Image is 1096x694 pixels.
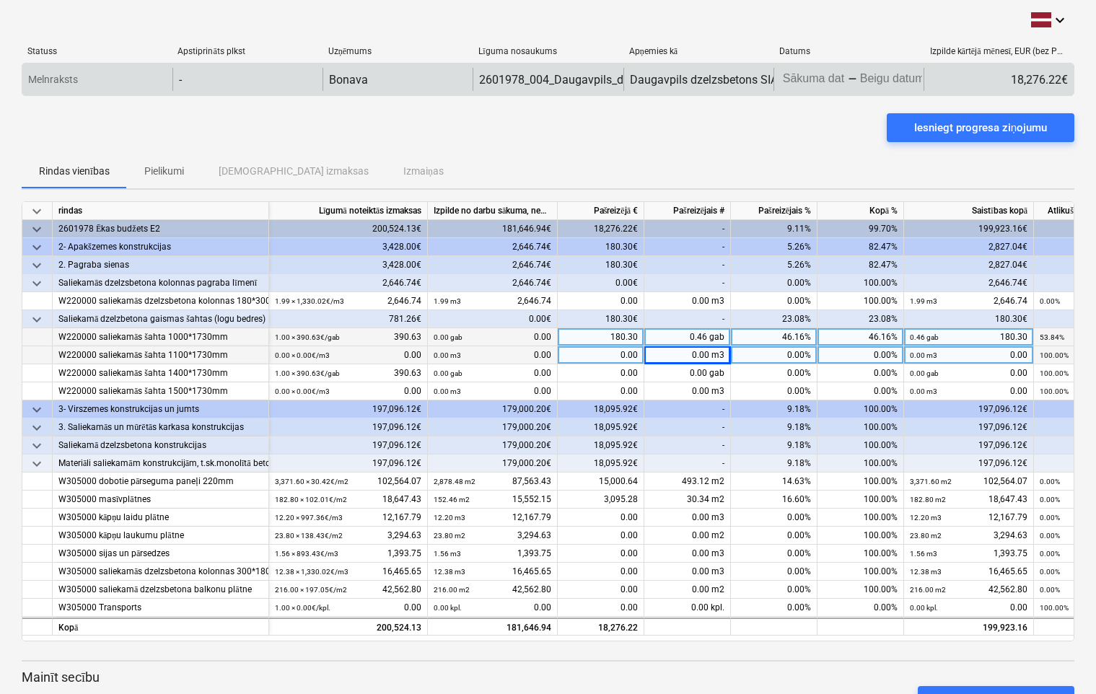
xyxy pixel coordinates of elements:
small: 0.00 gab [434,333,462,341]
div: 180.30€ [558,256,644,274]
small: 0.00 × 0.00€ / m3 [275,351,330,359]
div: 100.00% [817,400,904,418]
div: W220000 saliekamās šahta 1100*1730mm [58,346,263,364]
div: 2,646.74€ [904,274,1034,292]
small: 12.20 m3 [910,514,942,522]
small: 12.38 m3 [910,568,942,576]
div: 18,647.43 [910,491,1027,509]
span: keyboard_arrow_down [28,455,45,473]
input: Beigu datums [857,69,925,89]
div: 0.00 m2 [644,581,731,599]
div: 0.00 [558,527,644,545]
div: 0.00% [817,364,904,382]
small: 0.00 × 0.00€ / m3 [275,387,330,395]
div: 3. Saliekamās un mūrētās karkasa konstrukcijas [58,418,263,436]
p: Melnraksts [28,72,78,87]
div: 2,646.74€ [428,256,558,274]
div: 0.00 [434,382,551,400]
span: keyboard_arrow_down [28,311,45,328]
small: 0.00 m3 [910,351,937,359]
div: 102,564.07 [910,473,1027,491]
div: Kopā [53,618,269,636]
div: Saistības kopā [904,202,1034,220]
div: Līgumā noteiktās izmaksas [269,202,428,220]
div: - [644,454,731,473]
div: 18,276.22€ [558,220,644,238]
div: 99.70% [817,220,904,238]
div: 0.00€ [428,310,558,328]
div: 0.00 gab [644,364,731,382]
div: Saliekamās dzelzsbetona kolonnas pagraba līmenī [58,274,263,292]
div: 2,646.74 [434,292,551,310]
small: 12.38 m3 [434,568,465,576]
div: 781.26€ [269,310,428,328]
div: 0.00 [910,382,1027,400]
div: 100.00% [817,581,904,599]
div: Saliekamā dzelzbetona gaismas šahtas (logu bedres) [58,310,263,328]
div: 14.63% [731,473,817,491]
div: 0.00% [731,292,817,310]
div: 2,827.04€ [904,256,1034,274]
div: Pašreizējais # [644,202,731,220]
div: 0.00 [910,599,1027,617]
div: 0.00% [731,274,817,292]
small: 152.46 m2 [434,496,470,504]
small: 0.00% [1040,514,1060,522]
small: 0.00 m3 [434,387,461,395]
div: Kopā % [817,202,904,220]
div: 0.00 [558,581,644,599]
div: 100.00% [817,473,904,491]
small: 0.00 m3 [434,351,461,359]
span: keyboard_arrow_down [28,437,45,454]
small: 216.00 × 197.05€ / m2 [275,586,347,594]
div: 2,827.04€ [904,238,1034,256]
small: 0.00 gab [910,369,939,377]
div: 16,465.65 [434,563,551,581]
div: 12,167.79 [275,509,421,527]
p: Rindas vienības [39,164,110,179]
div: 1,393.75 [275,545,421,563]
div: W305000 saliekamā dzelzsbetona balkonu plātne [58,581,263,599]
div: 5.26% [731,238,817,256]
small: 0.00% [1040,297,1060,305]
div: 0.00 m3 [644,545,731,563]
div: 0.00 [558,364,644,382]
div: 82.47% [817,256,904,274]
div: 100.00% [817,545,904,563]
span: keyboard_arrow_down [28,419,45,436]
div: 2601978 Ēkas budžets E2 [58,220,263,238]
div: 2,646.74€ [269,274,428,292]
div: 23.08% [731,310,817,328]
div: 18,647.43 [275,491,421,509]
div: 100.00% [817,454,904,473]
small: 12.20 × 997.36€ / m3 [275,514,343,522]
div: 0.00 [558,509,644,527]
div: - [848,75,857,84]
div: 0.00 m3 [644,292,731,310]
div: 3,294.63 [275,527,421,545]
small: 53.84% [1040,333,1064,341]
div: W305000 kāpņu laidu plātne [58,509,263,527]
div: 9.18% [731,454,817,473]
div: 0.00% [731,563,817,581]
div: 199,923.16€ [904,220,1034,238]
div: 12,167.79 [910,509,1027,527]
div: - [644,400,731,418]
div: 30.34 m2 [644,491,731,509]
div: 18,095.92€ [558,454,644,473]
p: Pielikumi [144,164,184,179]
div: 3- Virszemes konstrukcijas un jumts [58,400,263,418]
div: 0.00 [558,382,644,400]
div: W220000 saliekamās šahta 1000*1730mm [58,328,263,346]
div: 197,096.12€ [904,454,1034,473]
small: 12.38 × 1,330.02€ / m3 [275,568,348,576]
small: 3,371.60 × 30.42€ / m2 [275,478,348,486]
div: Datums [779,46,918,56]
button: Iesniegt progresa ziņojumu [887,113,1074,142]
div: 16,465.65 [275,563,421,581]
div: 179,000.20€ [428,436,558,454]
div: 0.00 m3 [644,509,731,527]
div: W305000 kāpņu laukumu plātne [58,527,263,545]
div: Pašreizējais % [731,202,817,220]
small: 100.00% [1040,369,1069,377]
